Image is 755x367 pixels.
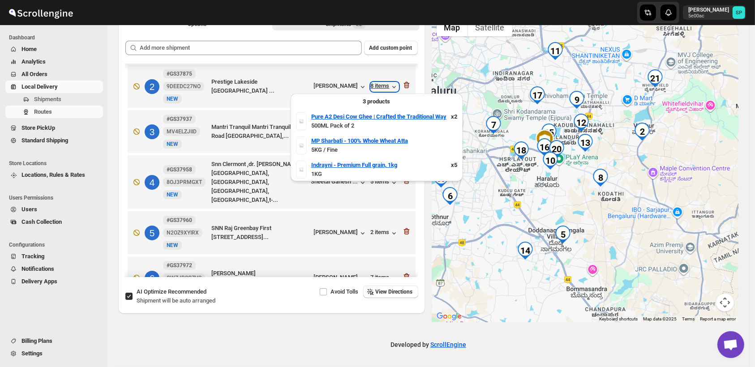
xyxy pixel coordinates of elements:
div: 5 [145,226,159,240]
span: 9DEEDC27NO [167,83,201,90]
b: Indrayni - Premium Full grain, 1kg [311,162,397,168]
div: 5 [554,226,572,243]
div: 3 [145,124,159,139]
span: Add custom point [369,44,412,51]
button: Delivery Apps [5,275,103,288]
span: NEW [167,242,178,248]
div: 8 items [371,82,399,91]
text: SP [736,10,742,16]
div: 17 [528,86,546,104]
b: #GS37958 [167,166,192,173]
span: Standard Shipping [21,137,68,144]
button: Users [5,203,103,216]
button: Keyboard shortcuts [599,316,638,322]
a: Report a map error [700,316,736,321]
button: Show street map [437,18,468,36]
button: [PERSON_NAME] [314,229,367,238]
div: 2 [633,123,651,141]
button: Cash Collection [5,216,103,228]
b: #GS37960 [167,217,192,223]
b: Pure A2 Desi Cow Ghee | Crafted the Traditional Way [311,113,446,120]
div: 3 products [296,97,457,106]
span: Billing Plans [21,337,52,344]
button: Shipments [5,93,103,106]
button: Show satellite imagery [468,18,512,36]
div: Open chat [717,331,744,358]
button: Home [5,43,103,55]
div: Prestige Lakeside [GEOGRAPHIC_DATA] ... [211,77,310,95]
div: 8 [592,169,609,187]
button: 2 items [371,229,399,238]
p: 5KG / Fine [311,145,457,154]
input: Add more shipment [140,41,362,55]
b: #GS37875 [167,71,192,77]
div: Snn Clermont ,dr. [PERSON_NAME][GEOGRAPHIC_DATA],[GEOGRAPHIC_DATA],[GEOGRAPHIC_DATA], [GEOGRAPHIC... [211,160,308,205]
div: 2 [145,79,159,94]
img: Google [434,311,464,322]
b: MP Sharbati - 100% Whole Wheat Atta [311,137,408,144]
button: Settings [5,347,103,360]
a: Terms (opens in new tab) [682,316,695,321]
span: GWZJBSQZVS [167,274,202,282]
span: Dashboard [9,34,103,41]
span: Local Delivery [21,83,58,90]
div: 15 [540,124,558,141]
button: [PERSON_NAME] [314,274,367,283]
span: Recommended [168,288,206,295]
span: Users Permissions [9,194,103,201]
span: Avoid Tolls [331,288,359,295]
strong: x 5 [451,162,457,168]
p: 5e00ac [688,13,729,19]
span: Home [21,46,37,52]
div: 13 [576,134,594,152]
span: Shipments [34,96,61,102]
button: Analytics [5,55,103,68]
span: View Directions [376,288,413,295]
b: #GS37972 [167,262,192,269]
span: 8OJ3PRMGXT [167,179,202,186]
button: View Directions [363,286,418,298]
button: All Orders [5,68,103,81]
span: NEW [167,141,178,147]
button: Routes [5,106,103,118]
span: Sulakshana Pundle [733,6,745,19]
div: 7 [485,116,502,134]
div: 10 [541,152,559,170]
div: 9 [568,91,586,109]
span: Locations, Rules & Rates [21,171,85,178]
a: Pure A2 Desi Cow Ghee | Crafted the Traditional Way [311,112,446,121]
div: 20 [548,140,566,158]
button: Map camera controls [716,294,734,312]
div: 6 [145,271,159,286]
a: Open this area in Google Maps (opens a new window) [434,311,464,322]
div: 4 [145,175,159,190]
div: 11 [546,42,564,60]
span: Delivery Apps [21,278,57,285]
a: ScrollEngine [430,341,466,348]
div: 21 [646,69,664,87]
div: 6 [441,187,459,205]
span: Settings [21,350,43,357]
div: 12 [572,114,590,132]
span: MV4ELZJIID [167,128,197,135]
span: Store PickUp [21,124,55,131]
p: [PERSON_NAME] [688,6,729,13]
div: 14 [516,242,534,260]
div: [PERSON_NAME][GEOGRAPHIC_DATA] [211,269,310,287]
p: Developed by [390,340,466,349]
a: Indrayni - Premium Full grain, 1kg [311,161,397,170]
span: Users [21,206,37,213]
span: Notifications [21,265,54,272]
div: Selected Shipments [118,34,425,281]
div: 18 [512,141,530,159]
span: N2OZ9XYIRX [167,229,199,236]
span: Map data ©2025 [643,316,677,321]
button: [PERSON_NAME] [314,82,367,91]
p: 500ML Pack of 2 [311,121,457,130]
span: Cash Collection [21,218,62,225]
span: Store Locations [9,160,103,167]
